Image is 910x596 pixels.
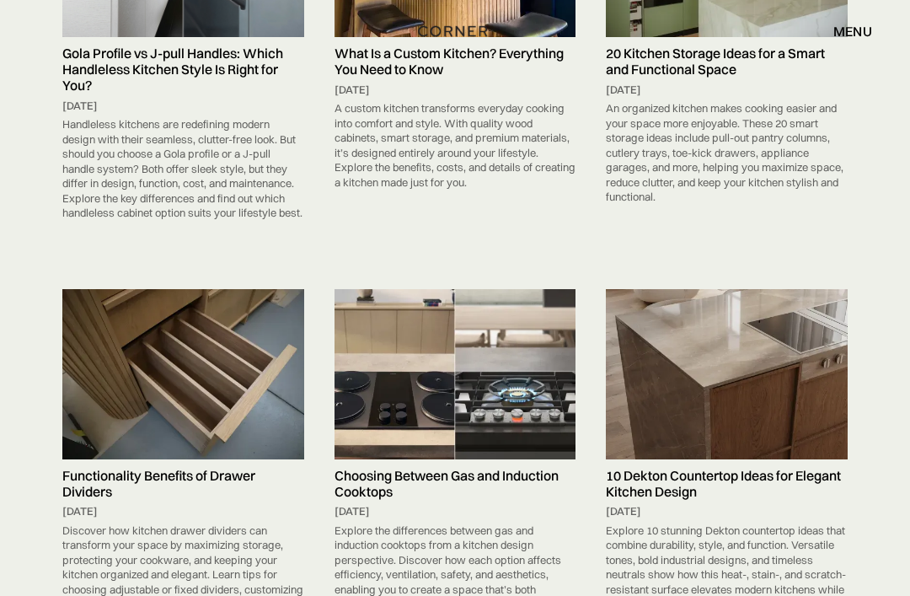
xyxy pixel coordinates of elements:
[606,97,848,209] div: An organized kitchen makes cooking easier and your space more enjoyable. These 20 smart storage i...
[335,504,576,519] div: [DATE]
[606,504,848,519] div: [DATE]
[335,83,576,98] div: [DATE]
[606,468,848,500] h5: 10 Dekton Countertop Ideas for Elegant Kitchen Design
[816,17,872,46] div: menu
[606,83,848,98] div: [DATE]
[62,113,304,225] div: Handleless kitchens are redefining modern design with their seamless, clutter-free look. But shou...
[62,99,304,114] div: [DATE]
[410,20,500,42] a: home
[62,46,304,94] h5: Gola Profile vs J-pull Handles: Which Handleless Kitchen Style Is Right for You?
[833,24,872,38] div: menu
[335,468,576,500] h5: Choosing Between Gas and Induction Cooktops
[62,504,304,519] div: [DATE]
[335,97,576,194] div: A custom kitchen transforms everyday cooking into comfort and style. With quality wood cabinets, ...
[62,468,304,500] h5: Functionality Benefits of Drawer Dividers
